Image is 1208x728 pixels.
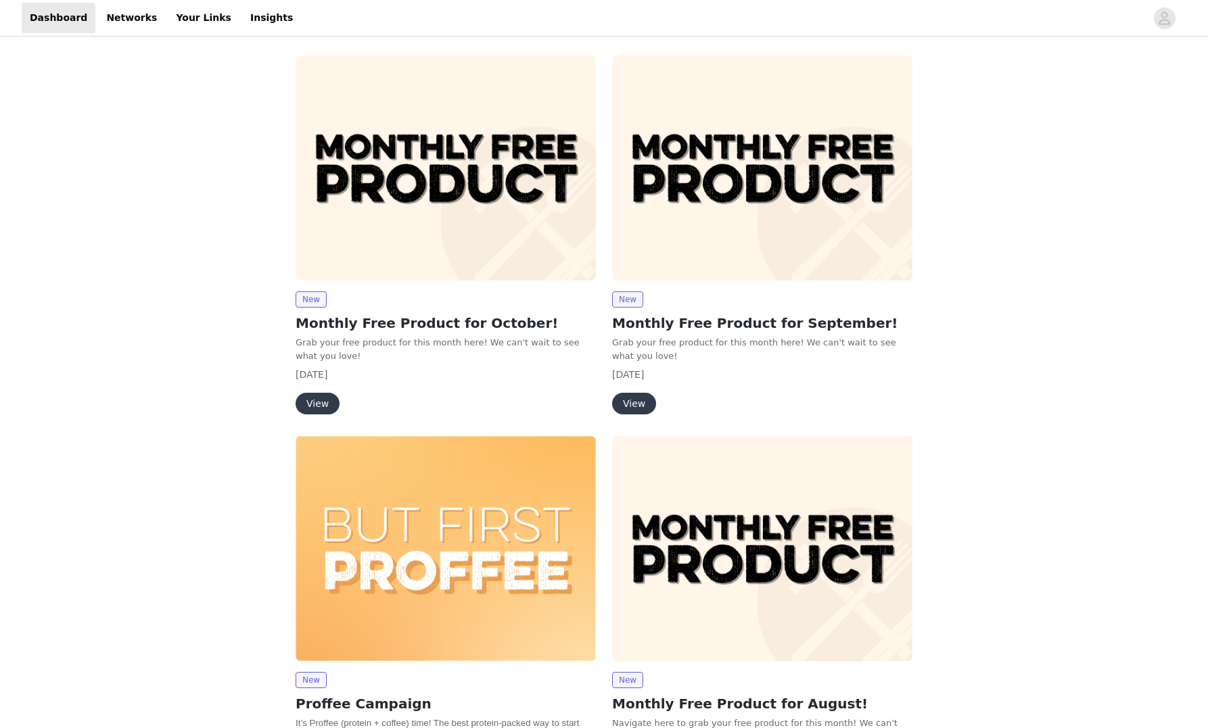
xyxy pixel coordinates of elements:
[612,369,644,380] span: [DATE]
[168,3,239,33] a: Your Links
[612,399,656,409] a: View
[296,672,327,688] span: New
[612,336,912,362] p: Grab your free product for this month here! We can't wait to see what you love!
[296,399,340,409] a: View
[612,291,643,308] span: New
[612,694,912,714] h2: Monthly Free Product for August!
[296,393,340,414] button: View
[612,436,912,661] img: Clean Simple Eats
[296,336,596,362] p: Grab your free product for this month here! We can't wait to see what you love!
[22,3,95,33] a: Dashboard
[296,291,327,308] span: New
[296,313,596,333] h2: Monthly Free Product for October!
[612,313,912,333] h2: Monthly Free Product for September!
[242,3,301,33] a: Insights
[296,55,596,281] img: Clean Simple Eats
[612,393,656,414] button: View
[296,436,596,661] img: Clean Simple Eats
[296,694,596,714] h2: Proffee Campaign
[296,369,327,380] span: [DATE]
[612,55,912,281] img: Clean Simple Eats
[612,672,643,688] span: New
[98,3,165,33] a: Networks
[1158,7,1171,29] div: avatar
